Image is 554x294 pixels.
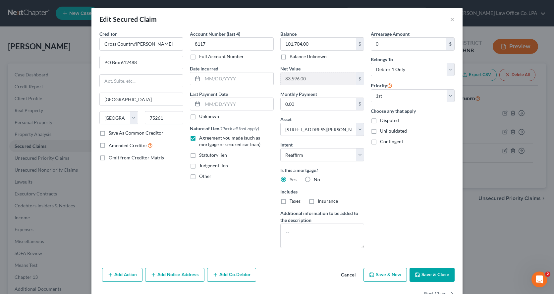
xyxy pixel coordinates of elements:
[450,15,455,23] button: ×
[280,91,317,98] label: Monthly Payment
[100,93,183,105] input: Enter city...
[280,65,301,72] label: Net Value
[363,268,407,282] button: Save & New
[380,117,399,123] span: Disputed
[290,53,327,60] label: Balance Unknown
[371,81,392,89] label: Priority
[371,107,455,114] label: Choose any that apply
[356,98,364,110] div: $
[371,38,446,50] input: 0.00
[102,268,142,282] button: Add Action
[280,30,297,37] label: Balance
[280,141,293,148] label: Intent
[281,72,356,85] input: 0.00
[190,30,240,37] label: Account Number (last 4)
[100,75,183,87] input: Apt, Suite, etc...
[199,53,244,60] label: Full Account Number
[190,65,218,72] label: Date Incurred
[410,268,455,282] button: Save & Close
[545,272,550,277] span: 2
[199,163,228,168] span: Judgment lien
[145,111,184,124] input: Enter zip...
[531,272,547,287] iframe: Intercom live chat
[100,56,183,69] input: Enter address...
[109,143,147,148] span: Amended Creditor
[380,139,403,144] span: Contingent
[199,135,260,147] span: Agreement you made (such as mortgage or secured car loan)
[109,130,163,136] label: Save As Common Creditor
[290,198,301,204] span: Taxes
[290,177,297,182] span: Yes
[356,72,364,85] div: $
[199,113,219,120] label: Unknown
[280,188,364,195] label: Includes
[336,269,361,282] button: Cancel
[371,57,393,62] span: Belongs To
[446,38,454,50] div: $
[109,155,164,160] span: Omit from Creditor Matrix
[356,38,364,50] div: $
[190,91,228,98] label: Last Payment Date
[199,152,227,158] span: Statutory lien
[99,15,157,24] div: Edit Secured Claim
[280,116,292,122] span: Asset
[190,37,274,51] input: XXXX
[371,30,410,37] label: Arrearage Amount
[199,173,211,179] span: Other
[219,126,259,131] span: (Check all that apply)
[99,37,183,51] input: Search creditor by name...
[207,268,256,282] button: Add Co-Debtor
[280,167,364,174] label: Is this a mortgage?
[202,98,273,110] input: MM/DD/YYYY
[314,177,320,182] span: No
[281,38,356,50] input: 0.00
[380,128,407,134] span: Unliquidated
[280,210,364,224] label: Additional information to be added to the description
[145,268,204,282] button: Add Notice Address
[202,72,273,85] input: MM/DD/YYYY
[99,31,117,37] span: Creditor
[190,125,259,132] label: Nature of Lien
[281,98,356,110] input: 0.00
[318,198,338,204] span: Insurance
